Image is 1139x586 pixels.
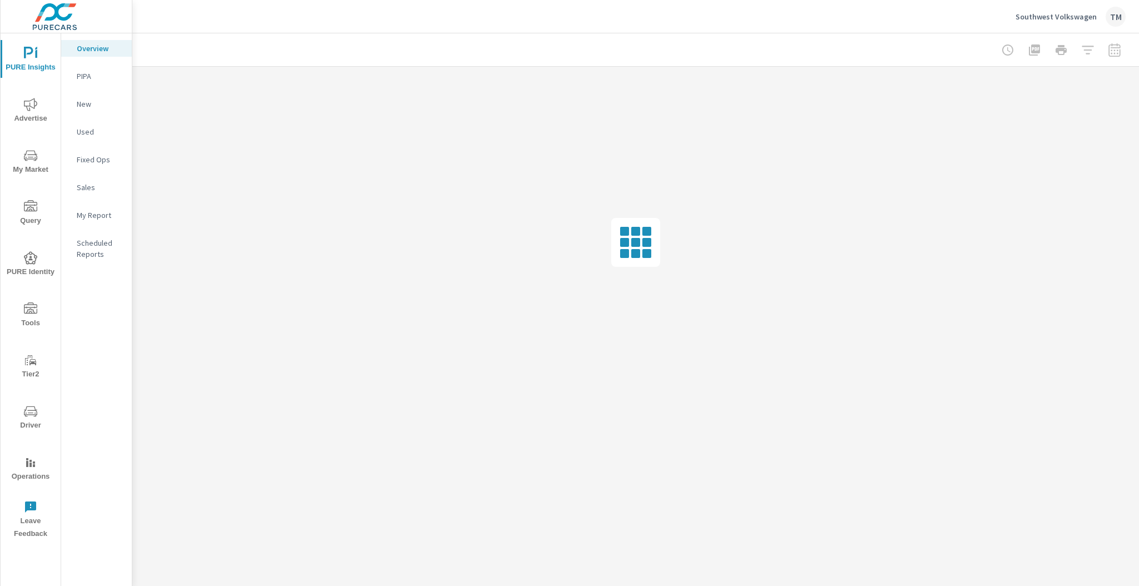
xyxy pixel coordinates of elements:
[4,500,57,540] span: Leave Feedback
[61,179,132,196] div: Sales
[4,200,57,227] span: Query
[77,98,123,110] p: New
[77,126,123,137] p: Used
[4,302,57,330] span: Tools
[4,98,57,125] span: Advertise
[4,251,57,279] span: PURE Identity
[4,405,57,432] span: Driver
[61,151,132,168] div: Fixed Ops
[4,149,57,176] span: My Market
[1,33,61,545] div: nav menu
[61,96,132,112] div: New
[77,237,123,260] p: Scheduled Reports
[61,235,132,262] div: Scheduled Reports
[77,154,123,165] p: Fixed Ops
[77,210,123,221] p: My Report
[4,354,57,381] span: Tier2
[61,207,132,224] div: My Report
[4,456,57,483] span: Operations
[61,40,132,57] div: Overview
[61,123,132,140] div: Used
[1016,12,1097,22] p: Southwest Volkswagen
[77,182,123,193] p: Sales
[1106,7,1126,27] div: TM
[61,68,132,85] div: PIPA
[4,47,57,74] span: PURE Insights
[77,71,123,82] p: PIPA
[77,43,123,54] p: Overview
